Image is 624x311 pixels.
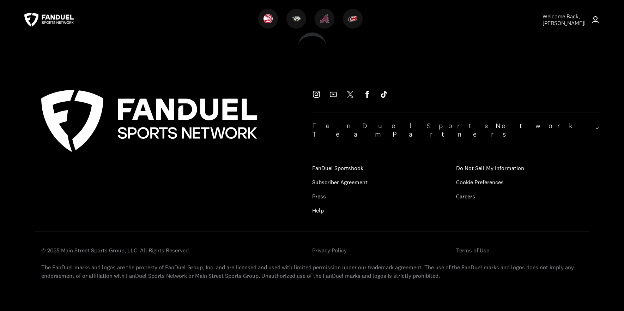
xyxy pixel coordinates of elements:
[456,161,583,175] a: Do Not Sell My Information
[456,189,583,203] a: Careers
[343,23,365,30] a: HurricanesHurricanes
[263,14,273,23] img: Hawks
[41,263,583,280] div: The FanDuel marks and logos are the property of FanDuel Group, Inc. and are licensed and used wit...
[456,246,583,255] a: Terms of Use
[543,13,586,27] span: Welcome Back, [PERSON_NAME] !
[312,175,456,189] a: Subscriber Agreement
[312,246,456,255] a: Privacy Policy
[312,161,456,175] a: FanDuel Sportsbook
[292,14,301,23] img: Predators
[348,14,357,23] img: Hurricanes
[312,203,456,217] a: Help
[258,23,281,30] a: HawksHawks
[456,179,504,186] a: Cookie Preferences
[286,23,309,30] a: PredatorsPredators
[312,121,595,138] h2: FanDuel Sports Network Team Partners
[312,189,456,203] a: Press
[522,13,600,26] a: Welcome Back,[PERSON_NAME]!
[41,246,304,255] p: © 2025 Main Street Sports Group, LLC. All Rights Reserved.
[24,13,74,27] a: FanDuel Sports Network
[320,14,329,23] img: Braves
[315,23,337,30] a: BravesBraves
